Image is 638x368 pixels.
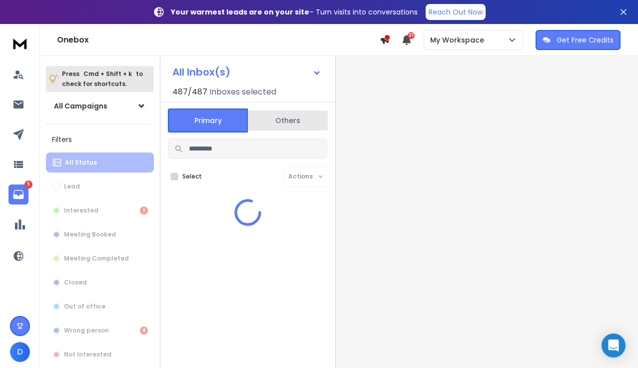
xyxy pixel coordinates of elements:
[168,108,248,132] button: Primary
[82,68,133,79] span: Cmd + Shift + k
[602,333,626,357] div: Open Intercom Messenger
[171,7,309,17] strong: Your warmest leads are on your site
[182,172,202,180] label: Select
[46,96,154,116] button: All Campaigns
[426,4,486,20] a: Reach Out Now
[10,342,30,362] button: D
[171,7,418,17] p: – Turn visits into conversations
[54,101,107,111] h1: All Campaigns
[172,67,230,77] h1: All Inbox(s)
[209,86,276,98] h3: Inboxes selected
[408,32,415,39] span: 27
[557,35,614,45] p: Get Free Credits
[24,180,32,188] p: 5
[62,69,143,89] p: Press to check for shortcuts.
[46,132,154,146] h3: Filters
[429,7,483,17] p: Reach Out Now
[172,86,207,98] span: 487 / 487
[248,109,328,131] button: Others
[10,34,30,52] img: logo
[430,35,488,45] p: My Workspace
[164,62,329,82] button: All Inbox(s)
[536,30,621,50] button: Get Free Credits
[57,34,380,46] h1: Onebox
[8,184,28,204] a: 5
